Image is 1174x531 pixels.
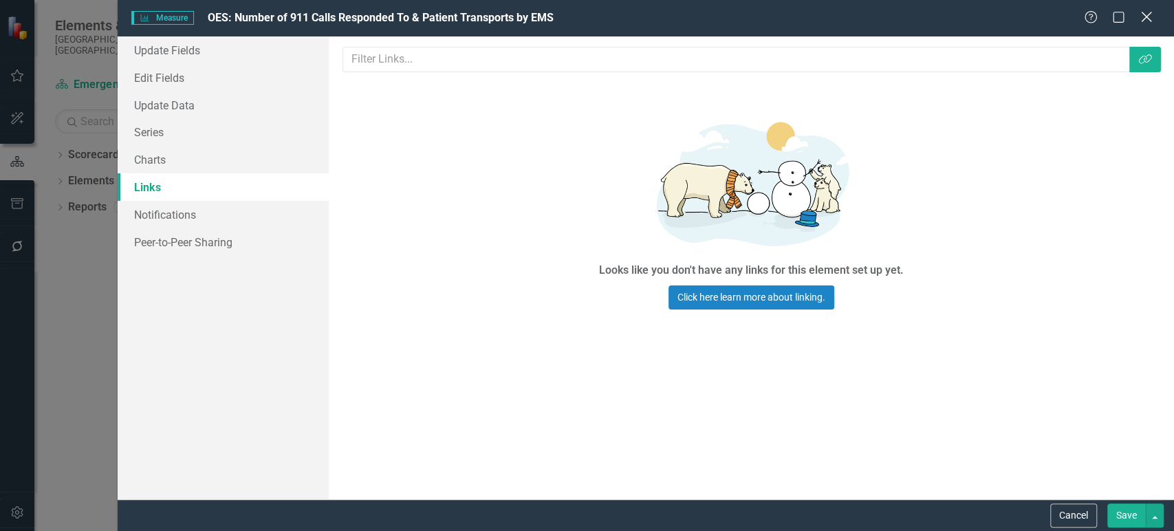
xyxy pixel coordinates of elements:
a: Notifications [118,201,329,228]
a: Edit Fields [118,64,329,91]
a: Update Data [118,91,329,119]
span: Measure [131,11,194,25]
button: Cancel [1050,503,1097,528]
a: Charts [118,146,329,173]
a: Update Fields [118,36,329,64]
a: Peer-to-Peer Sharing [118,228,329,256]
span: OES: Number of 911 Calls Responded To & Patient Transports by EMS [208,11,554,24]
div: Looks like you don't have any links for this element set up yet. [599,263,904,279]
img: Getting started [545,107,957,260]
a: Click here learn more about linking. [668,285,834,310]
button: Save [1107,503,1146,528]
a: Links [118,173,329,201]
input: Filter Links... [343,47,1131,72]
a: Series [118,118,329,146]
